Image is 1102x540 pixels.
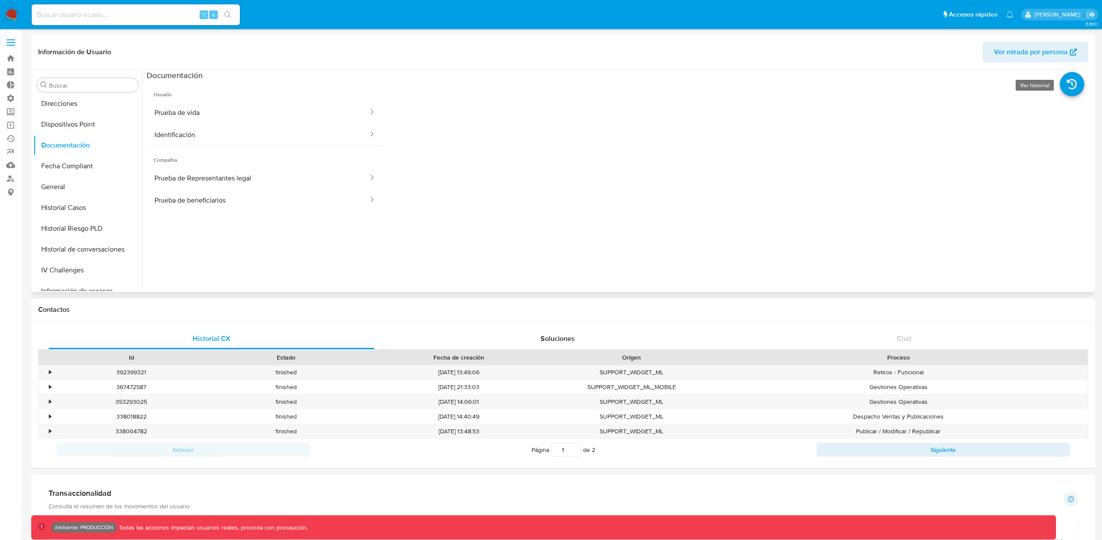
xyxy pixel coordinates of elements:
[364,424,554,439] div: [DATE] 13:48:53
[209,365,364,380] div: finished
[54,395,209,409] div: 353293025
[33,114,142,135] button: Dispositivos Point
[33,177,142,197] button: General
[364,365,554,380] div: [DATE] 13:49:06
[560,353,703,362] div: Origen
[209,409,364,424] div: finished
[49,412,51,421] div: •
[994,42,1068,62] span: Ver mirada por persona
[709,365,1088,380] div: Retiros - Funcional
[554,380,709,394] div: SUPPORT_WIDGET_ML_MOBILE
[1034,10,1083,19] p: juan.jsosa@mercadolibre.com.co
[49,383,51,391] div: •
[364,409,554,424] div: [DATE] 14:40:49
[364,380,554,394] div: [DATE] 21:33:03
[219,9,236,21] button: search-icon
[709,380,1088,394] div: Gestiones Operativas
[554,409,709,424] div: SUPPORT_WIDGET_ML
[33,93,142,114] button: Direcciones
[54,409,209,424] div: 338018822
[541,334,575,344] span: Soluciones
[40,82,47,88] button: Buscar
[49,82,135,89] input: Buscar
[193,334,230,344] span: Historial CX
[817,443,1070,457] button: Siguiente
[56,443,310,457] button: Anterior
[1086,10,1095,19] a: Salir
[200,10,207,19] span: ⌥
[709,395,1088,409] div: Gestiones Operativas
[33,281,142,301] button: Información de accesos
[364,395,554,409] div: [DATE] 14:06:01
[370,353,548,362] div: Fecha de creación
[33,239,142,260] button: Historial de conversaciones
[709,424,1088,439] div: Publicar / Modificar / Republicar
[209,380,364,394] div: finished
[33,135,142,156] button: Documentación
[55,526,113,529] p: Ambiente: PRODUCCIÓN
[212,10,215,19] span: s
[554,365,709,380] div: SUPPORT_WIDGET_ML
[33,260,142,281] button: IV Challenges
[54,424,209,439] div: 338004782
[49,398,51,406] div: •
[1006,11,1013,18] a: Notificaciones
[49,368,51,376] div: •
[554,424,709,439] div: SUPPORT_WIDGET_ML
[60,353,203,362] div: Id
[709,409,1088,424] div: Despacho Ventas y Publicaciones
[554,395,709,409] div: SUPPORT_WIDGET_ML
[33,156,142,177] button: Fecha Compliant
[897,334,912,344] span: Chat
[117,524,308,532] p: Todas las acciones impactan usuarios reales, proceda con precaución.
[949,10,997,19] span: Accesos rápidos
[54,365,209,380] div: 392399321
[33,197,142,218] button: Historial Casos
[531,443,595,457] span: Página de
[38,305,1088,314] h1: Contactos
[715,353,1082,362] div: Proceso
[54,380,209,394] div: 367472587
[33,218,142,239] button: Historial Riesgo PLD
[32,9,240,20] input: Buscar usuario o caso...
[209,395,364,409] div: finished
[215,353,357,362] div: Estado
[38,48,111,56] h1: Información de Usuario
[592,445,595,454] span: 2
[983,42,1088,62] button: Ver mirada por persona
[49,427,51,435] div: •
[209,424,364,439] div: finished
